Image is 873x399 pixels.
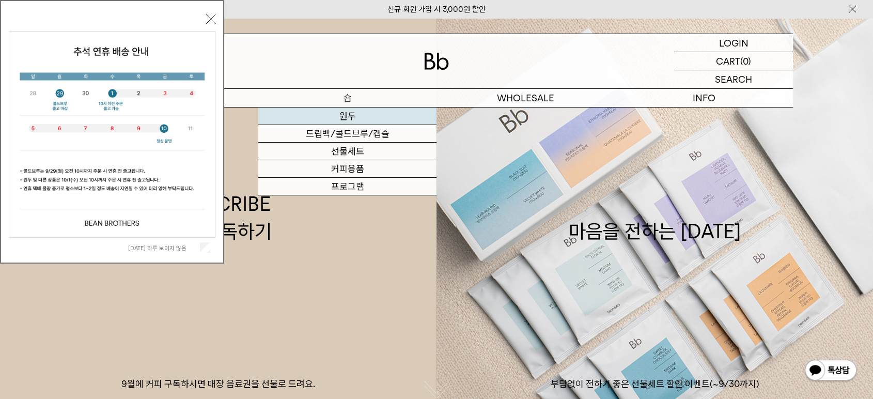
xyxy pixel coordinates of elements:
[206,14,215,24] button: 닫기
[128,244,198,252] label: [DATE] 하루 보이지 않음
[387,5,486,14] a: 신규 회원 가입 시 3,000원 할인
[258,143,436,160] a: 선물세트
[258,178,436,195] a: 프로그램
[674,52,793,70] a: CART (0)
[258,160,436,178] a: 커피용품
[674,34,793,52] a: LOGIN
[258,108,436,125] a: 원두
[424,53,449,70] img: 로고
[436,89,615,107] p: WHOLESALE
[9,32,215,237] img: 5e4d662c6b1424087153c0055ceb1a13_140731.jpg
[716,52,740,70] p: CART
[569,190,741,245] div: 마음을 전하는 [DATE]
[436,378,873,390] p: 부담없이 전하기 좋은 선물세트 할인 이벤트(~9/30까지)
[615,89,793,107] p: INFO
[740,52,751,70] p: (0)
[715,70,752,88] p: SEARCH
[719,34,749,52] p: LOGIN
[258,89,436,107] a: 숍
[804,359,858,383] img: 카카오톡 채널 1:1 채팅 버튼
[258,125,436,143] a: 드립백/콜드브루/캡슐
